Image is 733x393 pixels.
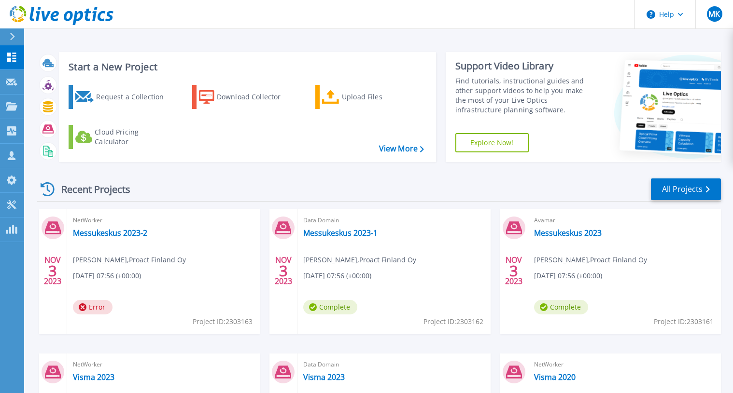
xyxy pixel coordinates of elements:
[95,127,172,147] div: Cloud Pricing Calculator
[303,372,345,382] a: Visma 2023
[379,144,424,153] a: View More
[73,300,113,314] span: Error
[455,133,529,152] a: Explore Now!
[37,177,143,201] div: Recent Projects
[73,255,186,265] span: [PERSON_NAME] , Proact Finland Oy
[303,228,378,238] a: Messukeskus 2023-1
[96,87,173,107] div: Request a Collection
[505,253,523,288] div: NOV 2023
[303,255,416,265] span: [PERSON_NAME] , Proact Finland Oy
[303,271,371,281] span: [DATE] 07:56 (+00:00)
[279,267,288,275] span: 3
[73,228,147,238] a: Messukeskus 2023-2
[654,316,714,327] span: Project ID: 2303161
[534,300,588,314] span: Complete
[423,316,483,327] span: Project ID: 2303162
[69,62,423,72] h3: Start a New Project
[534,359,715,370] span: NetWorker
[193,316,253,327] span: Project ID: 2303163
[534,228,602,238] a: Messukeskus 2023
[534,255,647,265] span: [PERSON_NAME] , Proact Finland Oy
[303,300,357,314] span: Complete
[342,87,419,107] div: Upload Files
[192,85,300,109] a: Download Collector
[455,60,593,72] div: Support Video Library
[651,178,721,200] a: All Projects
[48,267,57,275] span: 3
[73,271,141,281] span: [DATE] 07:56 (+00:00)
[43,253,62,288] div: NOV 2023
[455,76,593,115] div: Find tutorials, instructional guides and other support videos to help you make the most of your L...
[73,359,254,370] span: NetWorker
[274,253,293,288] div: NOV 2023
[534,215,715,226] span: Avamar
[509,267,518,275] span: 3
[217,87,294,107] div: Download Collector
[69,85,176,109] a: Request a Collection
[303,359,484,370] span: Data Domain
[534,271,602,281] span: [DATE] 07:56 (+00:00)
[708,10,720,18] span: MK
[73,215,254,226] span: NetWorker
[534,372,576,382] a: Visma 2020
[315,85,423,109] a: Upload Files
[303,215,484,226] span: Data Domain
[73,372,114,382] a: Visma 2023
[69,125,176,149] a: Cloud Pricing Calculator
